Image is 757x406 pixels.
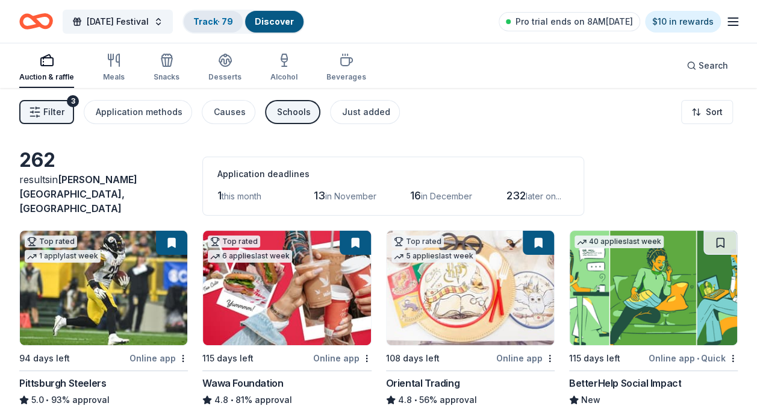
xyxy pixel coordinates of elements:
[387,231,554,345] img: Image for Oriental Trading
[326,48,366,88] button: Beverages
[19,100,74,124] button: Filter3
[699,58,728,73] span: Search
[154,72,179,82] div: Snacks
[414,395,417,405] span: •
[202,376,283,390] div: Wawa Foundation
[270,72,298,82] div: Alcohol
[516,14,633,29] span: Pro trial ends on 8AM[DATE]
[19,351,70,366] div: 94 days left
[103,72,125,82] div: Meals
[526,191,561,201] span: later on...
[386,351,440,366] div: 108 days left
[706,105,723,119] span: Sort
[496,351,555,366] div: Online app
[182,10,305,34] button: Track· 79Discover
[569,376,681,390] div: BetterHelp Social Impact
[277,105,311,119] div: Schools
[67,95,79,107] div: 3
[506,189,526,202] span: 232
[391,236,444,248] div: Top rated
[231,395,234,405] span: •
[202,351,254,366] div: 115 days left
[697,354,699,363] span: •
[19,72,74,82] div: Auction & raffle
[63,10,173,34] button: [DATE] Festival
[575,236,664,248] div: 40 applies last week
[649,351,738,366] div: Online app Quick
[677,54,738,78] button: Search
[19,376,106,390] div: Pittsburgh Steelers
[19,172,188,216] div: results
[19,173,137,214] span: in
[330,100,400,124] button: Just added
[25,250,101,263] div: 1 apply last week
[499,12,640,31] a: Pro trial ends on 8AM[DATE]
[46,395,49,405] span: •
[208,48,241,88] button: Desserts
[19,7,53,36] a: Home
[314,189,325,202] span: 13
[193,16,233,27] a: Track· 79
[410,189,421,202] span: 16
[19,48,74,88] button: Auction & raffle
[25,236,77,248] div: Top rated
[255,16,294,27] a: Discover
[154,48,179,88] button: Snacks
[342,105,390,119] div: Just added
[217,189,222,202] span: 1
[208,250,292,263] div: 6 applies last week
[217,167,569,181] div: Application deadlines
[326,72,366,82] div: Beverages
[87,14,149,29] span: [DATE] Festival
[203,231,370,345] img: Image for Wawa Foundation
[222,191,261,201] span: this month
[214,105,246,119] div: Causes
[19,173,137,214] span: [PERSON_NAME][GEOGRAPHIC_DATA], [GEOGRAPHIC_DATA]
[270,48,298,88] button: Alcohol
[96,105,182,119] div: Application methods
[19,148,188,172] div: 262
[570,231,737,345] img: Image for BetterHelp Social Impact
[569,351,620,366] div: 115 days left
[20,231,187,345] img: Image for Pittsburgh Steelers
[421,191,472,201] span: in December
[129,351,188,366] div: Online app
[208,72,241,82] div: Desserts
[645,11,721,33] a: $10 in rewards
[313,351,372,366] div: Online app
[84,100,192,124] button: Application methods
[208,236,260,248] div: Top rated
[386,376,460,390] div: Oriental Trading
[43,105,64,119] span: Filter
[325,191,376,201] span: in November
[391,250,476,263] div: 5 applies last week
[202,100,255,124] button: Causes
[265,100,320,124] button: Schools
[103,48,125,88] button: Meals
[681,100,733,124] button: Sort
